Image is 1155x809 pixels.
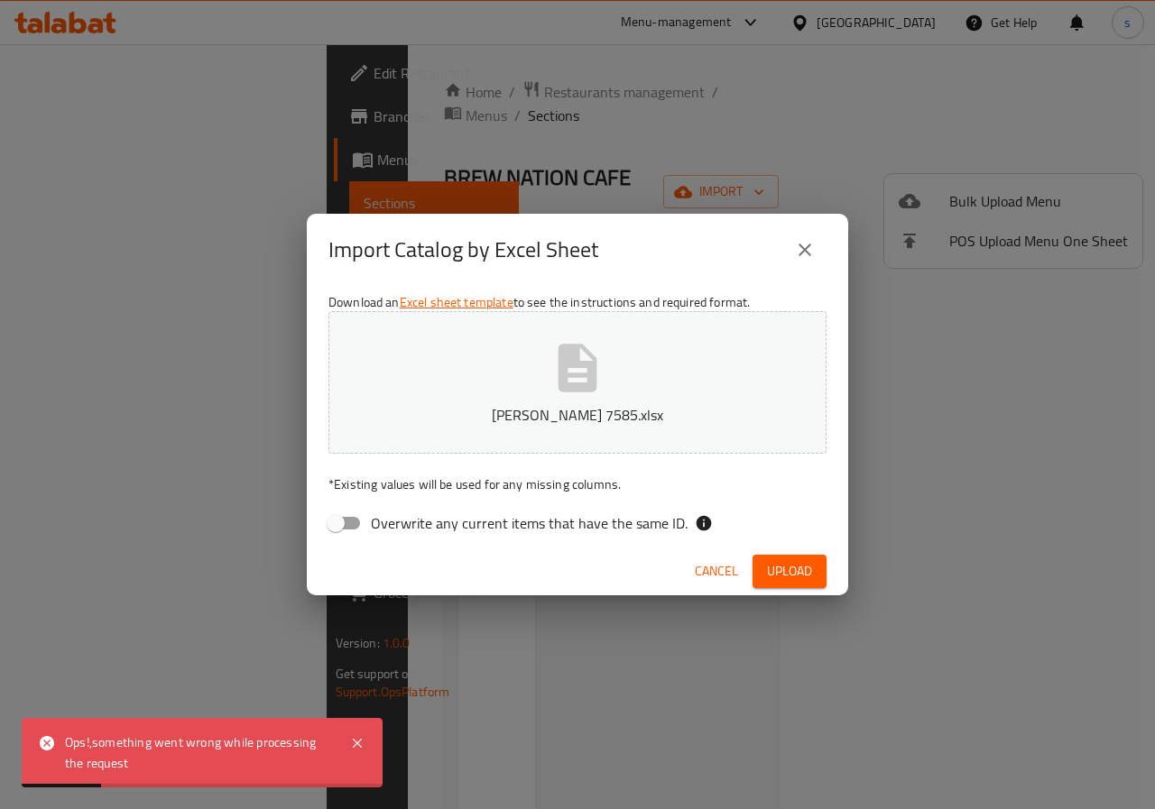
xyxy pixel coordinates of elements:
span: Upload [767,560,812,583]
div: Ops!,something went wrong while processing the request [65,732,332,773]
span: Overwrite any current items that have the same ID. [371,512,688,534]
div: Download an to see the instructions and required format. [307,286,848,547]
button: close [783,228,827,271]
button: [PERSON_NAME] 7585.xlsx [328,311,827,454]
p: Existing values will be used for any missing columns. [328,475,827,493]
button: Upload [753,555,827,588]
a: Excel sheet template [400,290,513,314]
p: [PERSON_NAME] 7585.xlsx [356,404,799,426]
h2: Import Catalog by Excel Sheet [328,235,598,264]
span: Cancel [695,560,738,583]
svg: If the overwrite option isn't selected, then the items that match an existing ID will be ignored ... [695,514,713,532]
button: Cancel [688,555,745,588]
